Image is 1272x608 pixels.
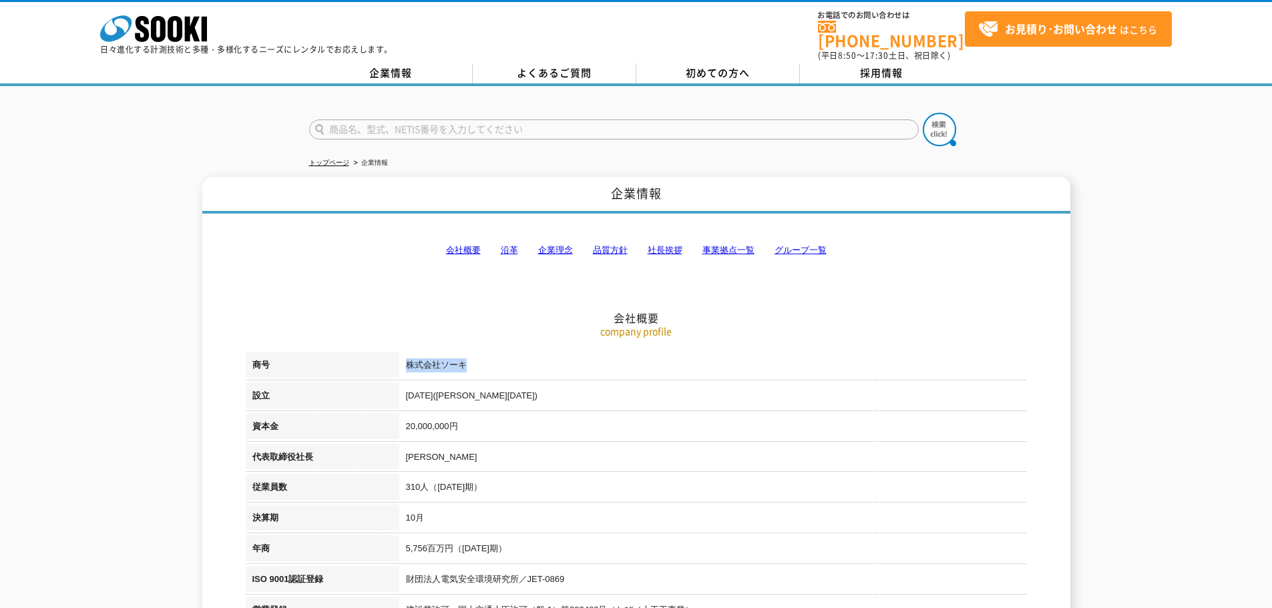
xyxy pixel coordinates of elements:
a: 企業情報 [309,63,473,83]
a: 沿革 [501,245,518,255]
p: 日々進化する計測技術と多種・多様化するニーズにレンタルでお応えします。 [100,45,393,53]
a: [PHONE_NUMBER] [818,21,965,48]
td: 財団法人電気安全環境研究所／JET-0869 [399,566,1027,597]
a: 品質方針 [593,245,628,255]
a: お見積り･お問い合わせはこちら [965,11,1172,47]
td: 10月 [399,505,1027,535]
td: 20,000,000円 [399,413,1027,444]
th: 設立 [246,382,399,413]
span: はこちら [978,19,1157,39]
span: お電話でのお問い合わせは [818,11,965,19]
th: 資本金 [246,413,399,444]
a: 企業理念 [538,245,573,255]
h1: 企業情報 [202,177,1070,214]
a: グループ一覧 [775,245,827,255]
p: company profile [246,324,1027,338]
span: 初めての方へ [686,65,750,80]
li: 企業情報 [351,156,388,170]
a: よくあるご質問 [473,63,636,83]
th: 年商 [246,535,399,566]
span: 17:30 [865,49,889,61]
strong: お見積り･お問い合わせ [1005,21,1117,37]
a: トップページ [309,159,349,166]
a: 初めての方へ [636,63,800,83]
input: 商品名、型式、NETIS番号を入力してください [309,119,919,139]
th: 決算期 [246,505,399,535]
span: (平日 ～ 土日、祝日除く) [818,49,950,61]
td: 5,756百万円（[DATE]期） [399,535,1027,566]
td: 株式会社ソーキ [399,352,1027,382]
span: 8:50 [838,49,857,61]
td: 310人（[DATE]期） [399,474,1027,505]
th: 代表取締役社長 [246,444,399,475]
a: 社長挨拶 [648,245,682,255]
td: [PERSON_NAME] [399,444,1027,475]
th: ISO 9001認証登録 [246,566,399,597]
th: 商号 [246,352,399,382]
h2: 会社概要 [246,178,1027,325]
th: 従業員数 [246,474,399,505]
a: 会社概要 [446,245,481,255]
img: btn_search.png [923,113,956,146]
td: [DATE]([PERSON_NAME][DATE]) [399,382,1027,413]
a: 採用情報 [800,63,964,83]
a: 事業拠点一覧 [702,245,755,255]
